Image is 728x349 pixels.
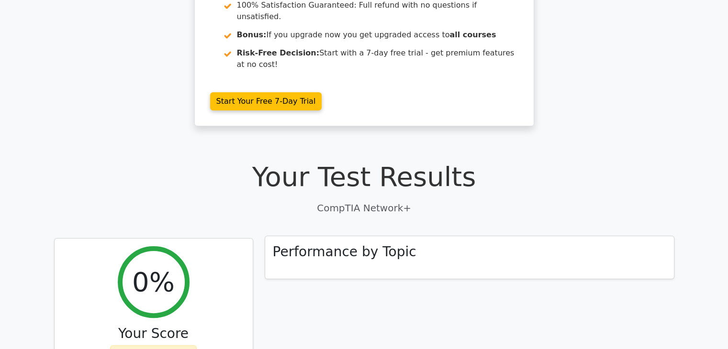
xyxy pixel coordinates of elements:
p: CompTIA Network+ [54,201,674,215]
h3: Performance by Topic [273,244,416,260]
a: Start Your Free 7-Day Trial [210,92,322,110]
h1: Your Test Results [54,161,674,193]
h2: 0% [132,266,175,298]
h3: Your Score [62,326,245,342]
